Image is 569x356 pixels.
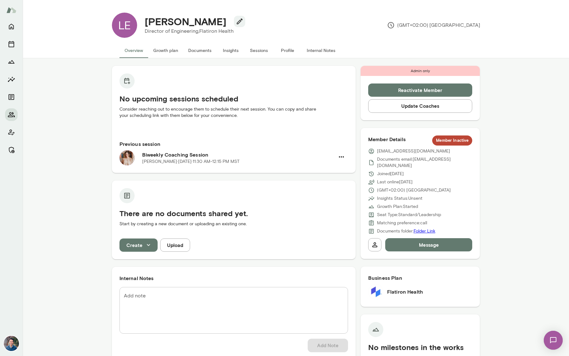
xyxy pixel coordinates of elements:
[119,140,348,148] h6: Previous session
[119,43,148,58] button: Overview
[119,94,348,104] h5: No upcoming sessions scheduled
[148,43,183,58] button: Growth plan
[368,342,473,352] h5: No milestones in the works
[377,195,422,202] p: Insights Status: Unsent
[387,288,423,296] h6: Flatiron Health
[361,66,480,76] div: Admin only
[385,238,473,251] button: Message
[368,135,473,146] h6: Member Details
[5,144,18,156] button: Manage
[377,148,450,154] p: [EMAIL_ADDRESS][DOMAIN_NAME]
[5,108,18,121] button: Members
[245,43,273,58] button: Sessions
[377,156,473,169] p: Documents email: [EMAIL_ADDRESS][DOMAIN_NAME]
[119,208,348,218] h5: There are no documents shared yet.
[377,179,413,185] p: Last online [DATE]
[6,4,16,16] img: Mento
[160,238,190,252] button: Upload
[5,91,18,103] button: Documents
[273,43,302,58] button: Profile
[142,158,240,165] p: [PERSON_NAME] · [DATE] · 11:30 AM-12:15 PM MST
[377,228,435,234] p: Documents folder:
[145,27,240,35] p: Director of Engineering, Flatiron Health
[368,99,473,112] button: Update Coaches
[145,15,226,27] h4: [PERSON_NAME]
[377,212,441,218] p: Seat Type: Standard/Leadership
[119,238,158,252] button: Create
[5,55,18,68] button: Growth Plan
[377,220,427,226] p: Matching preference: call
[414,228,435,234] a: Folder Link
[5,73,18,86] button: Insights
[377,204,418,210] p: Growth Plan: Started
[217,43,245,58] button: Insights
[368,83,473,97] button: Reactivate Member
[5,126,18,139] button: Client app
[368,274,473,282] h6: Business Plan
[377,187,451,193] p: (GMT+02:00) [GEOGRAPHIC_DATA]
[4,336,19,351] img: Alex Yu
[387,21,480,29] p: (GMT+02:00) [GEOGRAPHIC_DATA]
[119,106,348,119] p: Consider reaching out to encourage them to schedule their next session. You can copy and share yo...
[112,13,137,38] div: LE
[5,38,18,50] button: Sessions
[5,20,18,33] button: Home
[183,43,217,58] button: Documents
[377,171,404,177] p: Joined [DATE]
[302,43,340,58] button: Internal Notes
[119,274,348,282] h6: Internal Notes
[119,221,348,227] p: Start by creating a new document or uploading an existing one.
[432,137,472,144] span: Member Inactive
[142,151,335,158] h6: Biweekly Coaching Session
